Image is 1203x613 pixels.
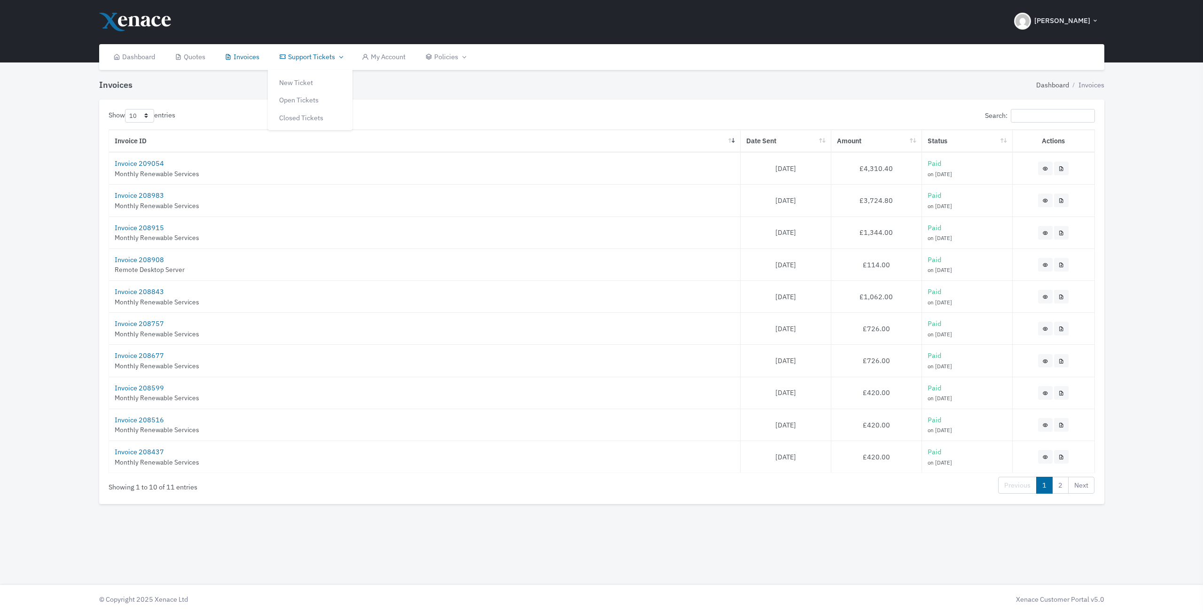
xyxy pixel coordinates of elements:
td: £420.00 [831,409,922,441]
label: Search: [985,109,1094,123]
td: [DATE] [741,248,831,280]
a: Invoice 208677 [115,351,164,360]
a: Invoice 208516 [115,415,164,424]
span: Paid [928,191,941,200]
a: Support Tickets [269,44,352,70]
a: Invoice 209054 [115,159,164,168]
span: Monthly Renewable Services [115,202,199,210]
td: £726.00 [831,312,922,344]
span: on [DATE] [928,202,952,210]
th: Status: activate to sort column ascending [922,130,1013,153]
a: Dashboard [104,44,165,70]
span: Paid [928,351,941,360]
span: Monthly Renewable Services [115,298,199,306]
a: Invoice 208843 [115,287,164,296]
td: £420.00 [831,441,922,473]
div: © Copyright 2025 Xenace Ltd [94,594,602,605]
td: [DATE] [741,280,831,312]
td: [DATE] [741,344,831,376]
img: Header Avatar [1014,13,1031,30]
span: on [DATE] [928,171,952,178]
span: Paid [928,447,941,456]
th: Invoice ID: activate to sort column ascending [109,130,741,153]
select: Showentries [125,109,154,123]
th: Actions [1013,130,1095,153]
span: on [DATE] [928,427,952,434]
td: [DATE] [741,312,831,344]
td: £3,724.80 [831,184,922,216]
a: Invoices [215,44,270,70]
a: Invoice 208599 [115,383,164,392]
td: [DATE] [741,377,831,409]
span: on [DATE] [928,234,952,241]
span: Monthly Renewable Services [115,233,199,242]
a: Open Tickets [268,91,352,109]
a: Invoice 208757 [115,319,164,328]
span: on [DATE] [928,363,952,370]
td: £726.00 [831,344,922,376]
div: Support Tickets [268,70,352,131]
span: on [DATE] [928,299,952,306]
div: Showing 1 to 10 of 11 entries [109,476,514,492]
span: Monthly Renewable Services [115,426,199,434]
h4: Invoices [99,80,133,90]
a: Policies [415,44,475,70]
td: [DATE] [741,441,831,473]
span: Paid [928,159,941,168]
td: [DATE] [741,217,831,248]
td: £114.00 [831,248,922,280]
td: £4,310.40 [831,152,922,184]
span: Monthly Renewable Services [115,330,199,338]
label: Show entries [109,109,175,123]
span: on [DATE] [928,331,952,338]
span: Paid [928,255,941,264]
span: Paid [928,287,941,296]
a: Invoice 208908 [115,255,164,264]
td: [DATE] [741,184,831,216]
a: Next [1068,477,1094,494]
td: £1,344.00 [831,217,922,248]
td: £420.00 [831,377,922,409]
span: on [DATE] [928,459,952,466]
a: 1 [1036,477,1053,494]
a: Invoice 208983 [115,191,164,200]
a: My Account [352,44,416,70]
span: Paid [928,319,941,328]
span: Paid [928,415,941,424]
span: on [DATE] [928,395,952,402]
a: Closed Tickets [268,109,352,127]
span: Monthly Renewable Services [115,394,199,402]
th: Date Sent: activate to sort column ascending [741,130,831,153]
button: [PERSON_NAME] [1008,5,1104,38]
a: Quotes [165,44,215,70]
th: Amount: activate to sort column ascending [831,130,922,153]
li: Invoices [1069,80,1104,90]
a: New Ticket [268,74,352,92]
td: [DATE] [741,409,831,441]
span: [PERSON_NAME] [1034,16,1090,26]
span: on [DATE] [928,266,952,273]
span: Monthly Renewable Services [115,458,199,466]
span: Remote Desktop Server [115,265,185,274]
td: [DATE] [741,152,831,184]
td: £1,062.00 [831,280,922,312]
a: Dashboard [1036,80,1069,90]
span: Monthly Renewable Services [115,170,199,178]
a: Invoice 208437 [115,447,164,456]
input: Search: [1011,109,1095,123]
span: Paid [928,383,941,392]
span: Monthly Renewable Services [115,362,199,370]
div: Xenace Customer Portal v5.0 [606,594,1104,605]
span: Paid [928,223,941,232]
a: 2 [1052,477,1069,494]
a: Invoice 208915 [115,223,164,232]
